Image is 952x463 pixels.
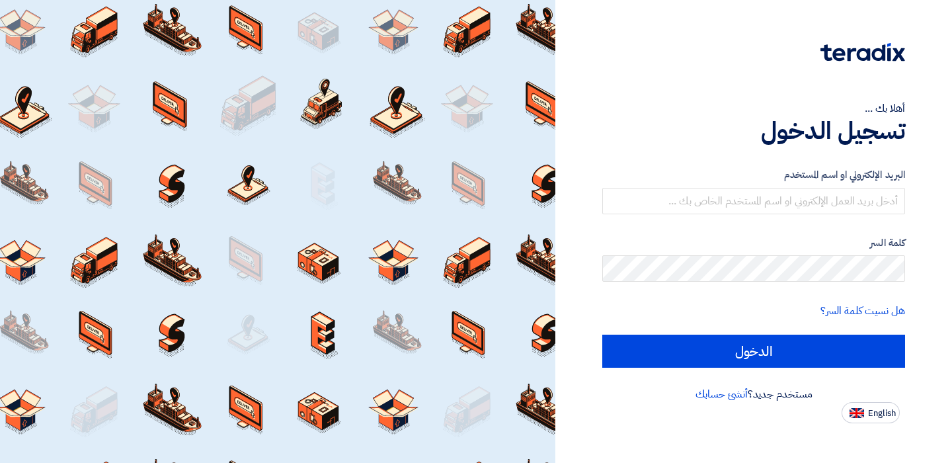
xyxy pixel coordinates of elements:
[820,43,905,62] img: Teradix logo
[602,335,905,368] input: الدخول
[602,167,905,183] label: البريد الإلكتروني او اسم المستخدم
[602,386,905,402] div: مستخدم جديد؟
[602,101,905,116] div: أهلا بك ...
[602,235,905,251] label: كلمة السر
[842,402,900,423] button: English
[850,408,864,418] img: en-US.png
[602,188,905,214] input: أدخل بريد العمل الإلكتروني او اسم المستخدم الخاص بك ...
[695,386,748,402] a: أنشئ حسابك
[820,303,905,319] a: هل نسيت كلمة السر؟
[868,409,896,418] span: English
[602,116,905,146] h1: تسجيل الدخول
